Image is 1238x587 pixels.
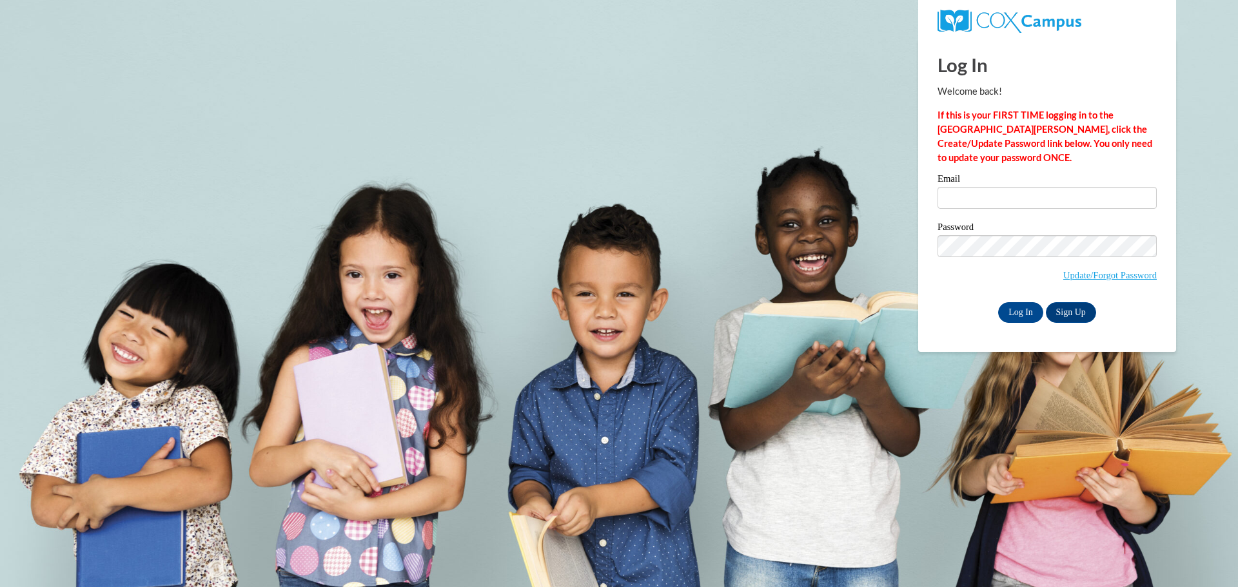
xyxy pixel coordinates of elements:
label: Email [938,174,1157,187]
label: Password [938,222,1157,235]
p: Welcome back! [938,84,1157,99]
a: Update/Forgot Password [1063,270,1157,280]
img: COX Campus [938,10,1081,33]
h1: Log In [938,52,1157,78]
input: Log In [998,302,1043,323]
a: Sign Up [1046,302,1096,323]
strong: If this is your FIRST TIME logging in to the [GEOGRAPHIC_DATA][PERSON_NAME], click the Create/Upd... [938,110,1152,163]
a: COX Campus [938,15,1081,26]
